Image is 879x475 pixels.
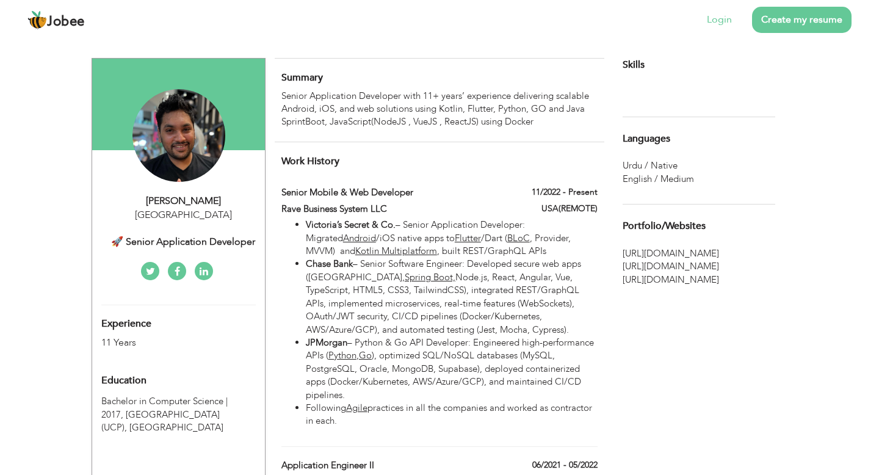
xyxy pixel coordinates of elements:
li: – Python & Go API Developer: Engineered high-performance APIs ( , ), optimized SQL/NoSQL database... [306,336,598,402]
a: Jobee [27,10,85,30]
label: USA(REMOTE) [541,203,598,215]
li: Following practices in all the companies and worked as contractor in each. [306,402,598,428]
span: [URL][DOMAIN_NAME] [623,247,775,260]
u: Flutter [455,232,481,244]
span: Urdu / Native [623,159,678,172]
span: English / Medium [623,173,694,185]
label: Senior Mobile & Web Developer [281,186,487,199]
strong: JPMorgan [306,336,347,349]
span: Skills [623,58,645,71]
label: 06/2021 - 05/2022 [532,459,598,471]
span: Jobee [47,15,85,29]
label: Rave Business System LLC [281,203,487,216]
a: Create my resume [752,7,852,33]
div: 11 Years [101,336,227,350]
span: Bachelor in Computer Science, University of Central Punjab (UCP), 2017 [101,395,228,420]
span: Work History [281,154,339,168]
div: Share your links of online work [613,205,784,247]
u: Android [343,232,376,244]
u: Go [359,349,372,361]
strong: Chase Bank [306,258,353,270]
strong: Victoria’s Secret & Co. [306,219,396,231]
u: Agile [346,402,367,414]
img: jobee.io [27,10,47,30]
label: 11/2022 - Present [532,186,598,198]
span: [URL][DOMAIN_NAME] [623,274,775,286]
u: Spring Boot, [405,271,455,283]
a: Login [707,13,732,27]
u: BLoC [507,232,530,244]
span: Languages [623,134,670,145]
span: Education [101,375,146,386]
li: – Senior Software Engineer: Developed secure web apps ([GEOGRAPHIC_DATA], Node.js, React, Angular... [306,258,598,336]
div: [GEOGRAPHIC_DATA] [101,208,265,222]
span: Portfolio/Websites [623,221,706,232]
div: 🚀 Senior Application Developer [101,235,265,249]
div: Senior Application Developer with 11+ years’ experience delivering scalable Android, iOS, and web... [281,90,598,129]
span: [URL][DOMAIN_NAME] [623,260,775,273]
span: Summary [281,71,323,84]
span: [GEOGRAPHIC_DATA] (UCP), [GEOGRAPHIC_DATA] [101,408,223,433]
span: Experience [101,319,151,330]
u: Kotlin Multiplatform [355,245,437,257]
li: – Senior Application Developer: Migrated /iOS native apps to /Dart ( , Provider, MVVM) and , buil... [306,219,598,258]
u: Python [328,349,356,361]
label: Application Engineer II [281,459,487,472]
div: [PERSON_NAME] [101,194,265,208]
div: Bachelor in Computer Science, 2017 [92,395,265,434]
